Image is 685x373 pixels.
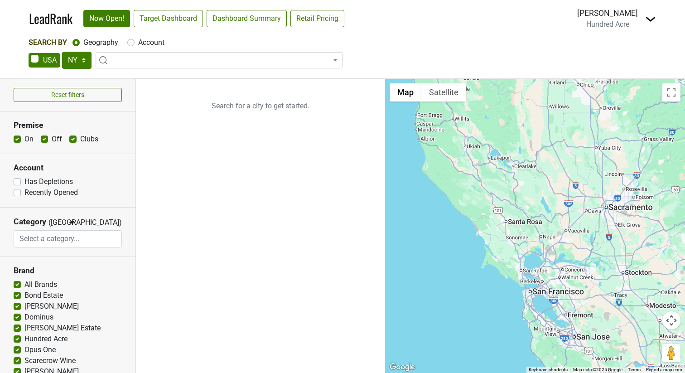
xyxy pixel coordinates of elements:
[24,187,78,198] label: Recently Opened
[14,163,122,173] h3: Account
[662,344,680,362] button: Drag Pegman onto the map to open Street View
[136,79,385,133] p: Search for a city to get started.
[29,9,72,28] a: LeadRank
[628,367,641,372] a: Terms (opens in new tab)
[29,38,67,47] span: Search By
[24,355,76,366] label: Scarecrow Wine
[645,14,656,24] img: Dropdown Menu
[24,134,34,145] label: On
[577,7,638,19] div: [PERSON_NAME]
[52,134,62,145] label: Off
[24,279,57,290] label: All Brands
[14,217,46,227] h3: Category
[586,20,629,29] span: Hundred Acre
[573,367,622,372] span: Map data ©2025 Google
[24,301,79,312] label: [PERSON_NAME]
[14,230,121,247] input: Select a category...
[14,121,122,130] h3: Premise
[134,10,203,27] a: Target Dashboard
[14,88,122,102] button: Reset filters
[69,218,76,227] span: ▼
[290,10,344,27] a: Retail Pricing
[207,10,287,27] a: Dashboard Summary
[662,311,680,329] button: Map camera controls
[24,344,56,355] label: Opus One
[24,334,68,344] label: Hundred Acre
[387,361,417,373] img: Google
[24,312,53,323] label: Dominus
[138,37,164,48] label: Account
[529,367,568,373] button: Keyboard shortcuts
[24,323,101,334] label: [PERSON_NAME] Estate
[387,361,417,373] a: Open this area in Google Maps (opens a new window)
[390,83,421,102] button: Show street map
[14,266,122,276] h3: Brand
[80,134,98,145] label: Clubs
[421,83,466,102] button: Show satellite imagery
[48,217,67,230] span: ([GEOGRAPHIC_DATA])
[83,37,118,48] label: Geography
[646,367,682,372] a: Report a map error
[24,290,63,301] label: Bond Estate
[662,83,680,102] button: Toggle fullscreen view
[83,10,130,27] a: Now Open!
[24,176,73,187] label: Has Depletions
